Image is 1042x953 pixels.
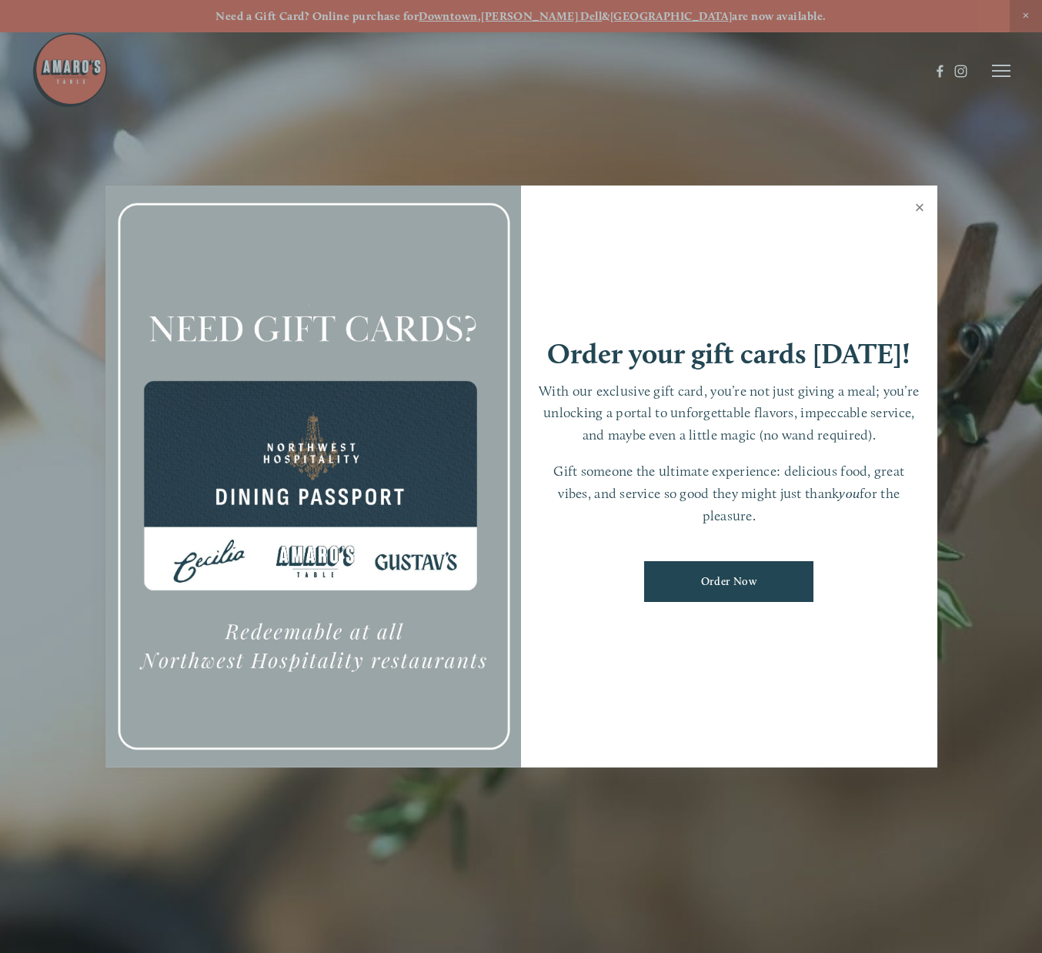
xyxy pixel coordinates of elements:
[839,485,860,501] em: you
[644,561,813,602] a: Order Now
[905,188,935,231] a: Close
[547,339,910,368] h1: Order your gift cards [DATE]!
[536,380,922,446] p: With our exclusive gift card, you’re not just giving a meal; you’re unlocking a portal to unforge...
[536,460,922,527] p: Gift someone the ultimate experience: delicious food, great vibes, and service so good they might...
